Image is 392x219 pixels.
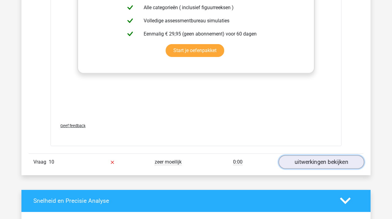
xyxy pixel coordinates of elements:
[166,44,224,57] a: Start je oefenpakket
[233,159,243,165] span: 0:00
[60,123,85,128] span: Geef feedback
[33,197,331,204] h4: Snelheid en Precisie Analyse
[155,159,182,165] span: zeer moeilijk
[49,159,54,165] span: 10
[279,155,364,169] a: uitwerkingen bekijken
[33,158,49,166] span: Vraag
